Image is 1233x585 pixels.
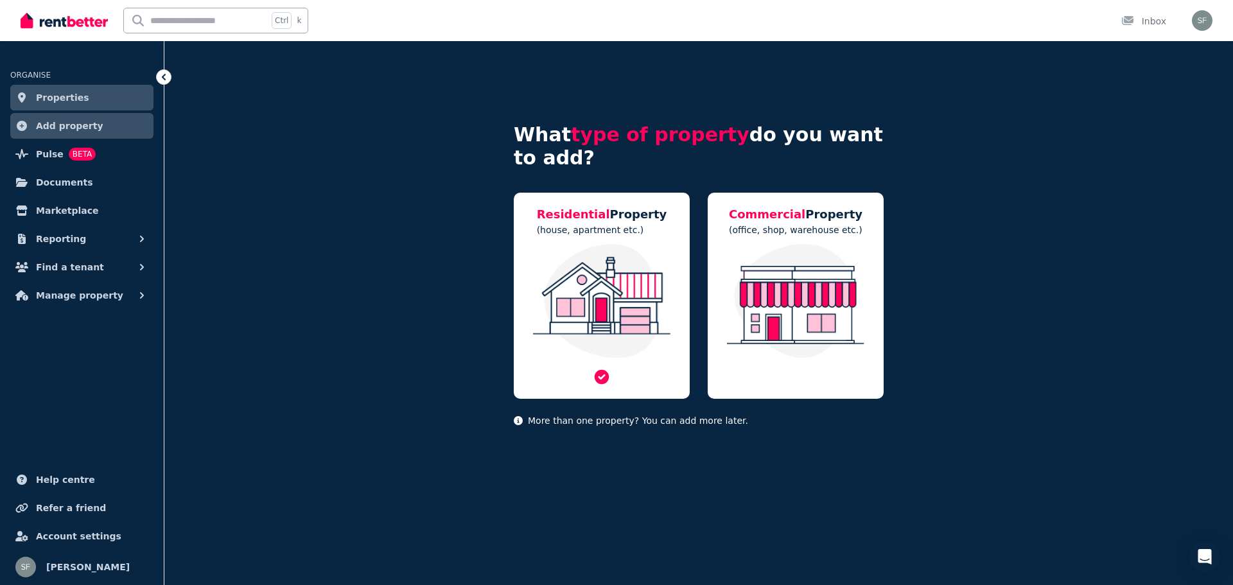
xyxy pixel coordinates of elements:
span: Documents [36,175,93,190]
button: Find a tenant [10,254,153,280]
span: Commercial [729,207,805,221]
img: Scott Ferguson [1192,10,1212,31]
span: Account settings [36,528,121,544]
p: (house, apartment etc.) [537,223,667,236]
span: Manage property [36,288,123,303]
h4: What do you want to add? [514,123,884,170]
a: Refer a friend [10,495,153,521]
span: Reporting [36,231,86,247]
span: Properties [36,90,89,105]
p: (office, shop, warehouse etc.) [729,223,862,236]
a: PulseBETA [10,141,153,167]
span: Help centre [36,472,95,487]
span: k [297,15,301,26]
div: Open Intercom Messenger [1189,541,1220,572]
img: Scott Ferguson [15,557,36,577]
a: Documents [10,170,153,195]
span: Refer a friend [36,500,106,516]
a: Account settings [10,523,153,549]
img: Commercial Property [721,244,871,358]
span: Pulse [36,146,64,162]
h5: Property [729,205,862,223]
span: Add property [36,118,103,134]
img: Residential Property [527,244,677,358]
span: Find a tenant [36,259,104,275]
span: BETA [69,148,96,161]
a: Add property [10,113,153,139]
span: type of property [571,123,749,146]
p: More than one property? You can add more later. [514,414,884,427]
span: [PERSON_NAME] [46,559,130,575]
button: Manage property [10,283,153,308]
button: Reporting [10,226,153,252]
img: RentBetter [21,11,108,30]
a: Properties [10,85,153,110]
div: Inbox [1121,15,1166,28]
a: Help centre [10,467,153,493]
h5: Property [537,205,667,223]
span: Marketplace [36,203,98,218]
span: Residential [537,207,610,221]
a: Marketplace [10,198,153,223]
span: Ctrl [272,12,292,29]
span: ORGANISE [10,71,51,80]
